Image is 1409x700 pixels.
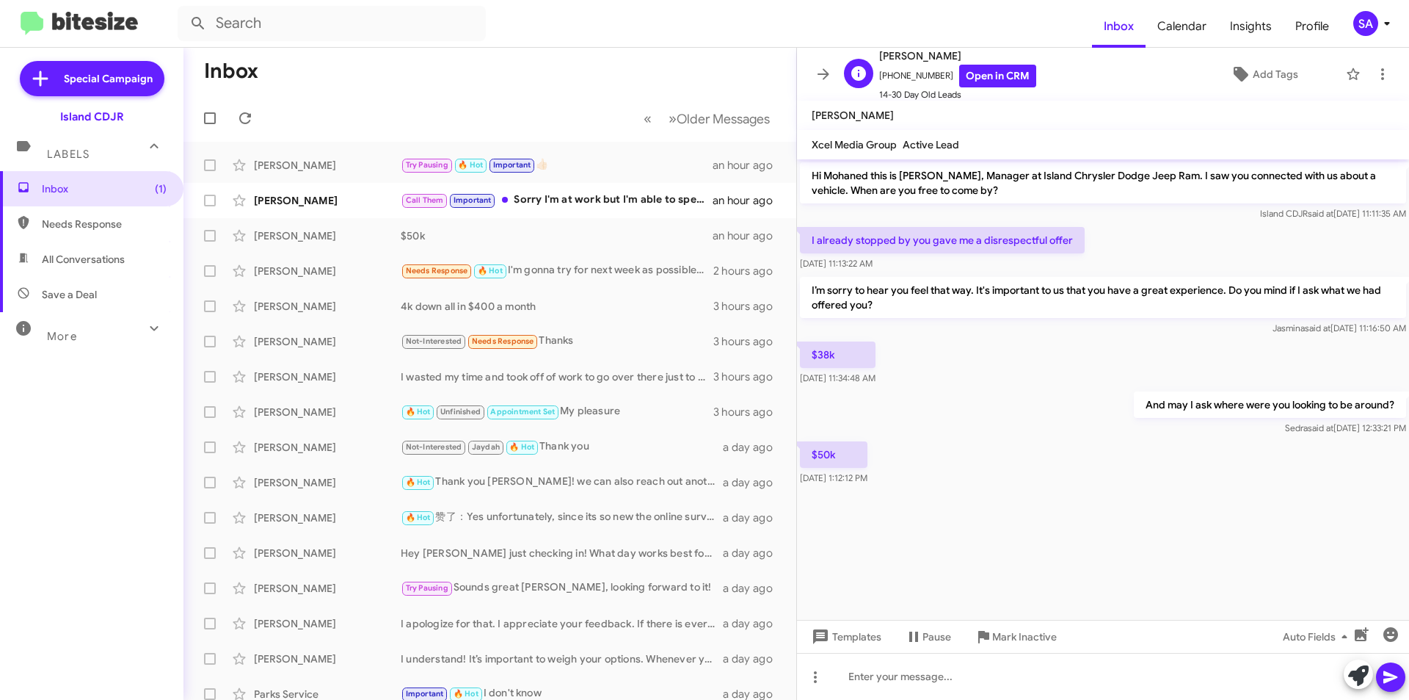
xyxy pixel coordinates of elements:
div: a day ago [723,440,784,455]
span: Not-Interested [406,442,462,452]
button: Mark Inactive [963,624,1068,650]
div: [PERSON_NAME] [254,546,401,560]
span: Special Campaign [64,71,153,86]
span: [DATE] 11:34:48 AM [800,372,875,383]
span: Older Messages [677,111,770,127]
span: Active Lead [903,138,959,151]
span: [DATE] 11:13:22 AM [800,258,873,269]
div: 2 hours ago [713,264,784,278]
p: Hi Mohaned this is [PERSON_NAME], Manager at Island Chrysler Dodge Jeep Ram. I saw you connected ... [800,162,1406,203]
div: I understand! It’s important to weigh your options. Whenever you're ready, we can discuss how we ... [401,652,723,666]
span: Save a Deal [42,287,97,302]
div: [PERSON_NAME] [254,405,401,419]
div: [PERSON_NAME] [254,652,401,666]
div: I apologize for that. I appreciate your feedback. If there is every anything we can do to earn yo... [401,616,723,631]
span: [DATE] 1:12:12 PM [800,472,867,483]
div: Island CDJR [60,109,124,124]
span: Call Them [406,195,444,205]
div: My pleasure [401,403,713,420]
span: Sedra [DATE] 12:33:21 PM [1285,422,1406,433]
div: 3 hours ago [713,405,784,419]
span: 🔥 Hot [458,160,483,170]
span: [PERSON_NAME] [879,47,1036,65]
span: Insights [1218,5,1284,48]
span: 🔥 Hot [406,407,431,416]
span: Pause [922,624,951,650]
span: Important [493,160,531,170]
p: And may I ask where were you looking to be around? [1134,392,1406,418]
span: Jaydah [472,442,500,452]
a: Profile [1284,5,1341,48]
button: Templates [797,624,893,650]
p: I’m sorry to hear you feel that way. It's important to us that you have a great experience. Do yo... [800,277,1406,318]
span: » [669,109,677,128]
span: Add Tags [1253,61,1298,87]
span: Labels [47,148,90,161]
div: 4k down all in $400 a month [401,299,713,314]
div: a day ago [723,475,784,490]
span: Inbox [42,181,167,196]
div: SA [1353,11,1378,36]
p: $38k [800,342,875,368]
a: Calendar [1146,5,1218,48]
div: 3 hours ago [713,299,784,314]
div: [PERSON_NAME] [254,264,401,278]
div: [PERSON_NAME] [254,193,401,208]
button: Pause [893,624,963,650]
button: Next [660,104,779,134]
span: 🔥 Hot [406,477,431,487]
span: 🔥 Hot [478,266,503,275]
div: [PERSON_NAME] [254,158,401,173]
nav: Page navigation example [636,104,779,134]
button: Add Tags [1188,61,1339,87]
div: an hour ago [713,193,784,208]
input: Search [178,6,486,41]
span: 🔥 Hot [454,689,478,699]
span: Xcel Media Group [812,138,897,151]
p: $50k [800,441,867,468]
span: Templates [809,624,881,650]
span: Unfinished [440,407,481,416]
div: Sorry I'm at work but I'm able to speak right now [401,192,713,209]
div: $50k [401,228,713,243]
button: Auto Fields [1271,624,1365,650]
div: [PERSON_NAME] [254,334,401,349]
div: [PERSON_NAME] [254,616,401,631]
span: 🔥 Hot [509,442,534,452]
span: Try Pausing [406,583,448,593]
a: Special Campaign [20,61,164,96]
span: Auto Fields [1283,624,1353,650]
span: (1) [155,181,167,196]
span: Needs Response [406,266,468,275]
div: [PERSON_NAME] [254,581,401,596]
div: [PERSON_NAME] [254,475,401,490]
button: Previous [635,104,660,134]
div: 👍🏻 [401,156,713,173]
div: I wasted my time and took off of work to go over there just to be there for 15mins to tell me $10... [401,369,713,384]
span: [PERSON_NAME] [812,109,894,122]
div: Thank you [PERSON_NAME]! we can also reach out another time when you are back from vacation [401,474,723,491]
div: a day ago [723,616,784,631]
div: [PERSON_NAME] [254,510,401,525]
span: Important [454,195,492,205]
a: Inbox [1092,5,1146,48]
div: a day ago [723,510,784,525]
div: an hour ago [713,158,784,173]
div: [PERSON_NAME] [254,228,401,243]
span: [PHONE_NUMBER] [879,65,1036,87]
div: [PERSON_NAME] [254,440,401,455]
span: Jasmina [DATE] 11:16:50 AM [1273,322,1406,333]
span: All Conversations [42,252,125,267]
span: said at [1308,208,1333,219]
h1: Inbox [204,59,258,83]
div: Sounds great [PERSON_NAME], looking forward to it! [401,580,723,596]
span: Appointment Set [490,407,555,416]
span: said at [1305,322,1330,333]
div: [PERSON_NAME] [254,369,401,384]
span: Not-Interested [406,336,462,346]
span: 14-30 Day Old Leads [879,87,1036,102]
div: a day ago [723,652,784,666]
